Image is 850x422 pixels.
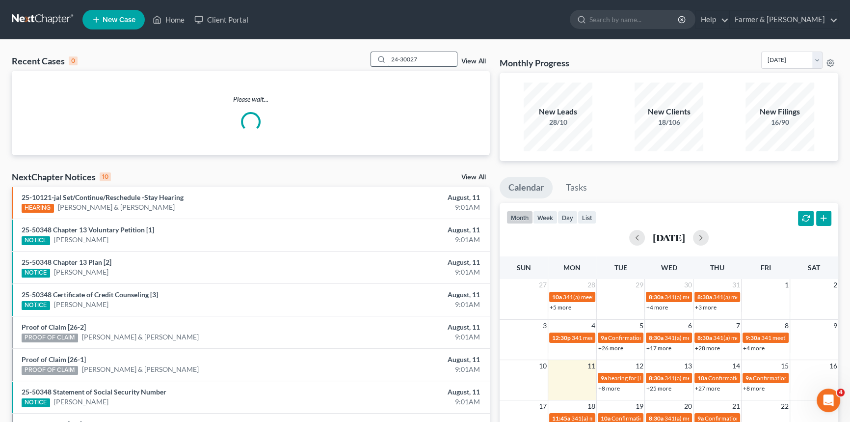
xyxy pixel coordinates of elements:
span: 8:30a [649,374,664,382]
div: New Clients [635,106,703,117]
span: 1 [784,279,790,291]
span: 11 [586,360,596,372]
a: 25-10121-jal Set/Continue/Reschedule -Stay Hearing [22,193,184,201]
span: 9a [601,334,607,341]
a: [PERSON_NAME] [54,235,108,245]
div: NOTICE [22,301,50,310]
div: NOTICE [22,398,50,407]
span: 17 [538,400,548,412]
a: Tasks [557,177,596,198]
span: 31 [731,279,741,291]
span: Tue [614,263,627,272]
a: Home [148,11,189,28]
a: 25-50348 Statement of Social Security Number [22,388,166,396]
a: Farmer & [PERSON_NAME] [730,11,838,28]
button: month [506,211,533,224]
a: Proof of Claim [26-1] [22,355,86,364]
a: [PERSON_NAME] & [PERSON_NAME] [82,332,199,342]
span: 8 [784,320,790,332]
div: NOTICE [22,269,50,278]
span: 11:45a [552,415,570,422]
div: August, 11 [334,225,480,235]
a: Client Portal [189,11,253,28]
span: 6 [687,320,693,332]
span: 4 [590,320,596,332]
div: NextChapter Notices [12,171,111,183]
a: +17 more [646,344,671,352]
span: Sat [808,263,820,272]
a: +27 more [695,385,720,392]
span: 9a [745,374,752,382]
a: View All [461,58,486,65]
span: Sun [517,263,531,272]
a: +8 more [598,385,620,392]
span: 8:30a [649,334,664,341]
span: 3 [542,320,548,332]
span: Confirmation hearing for [PERSON_NAME] [611,415,723,422]
span: 21 [731,400,741,412]
a: +25 more [646,385,671,392]
span: 12:30p [552,334,571,341]
div: August, 11 [334,257,480,267]
a: +28 more [695,344,720,352]
div: Recent Cases [12,55,78,67]
a: +8 more [743,385,765,392]
span: 16 [828,360,838,372]
span: 9a [601,374,607,382]
span: 341(a) meeting for [PERSON_NAME] [713,334,808,341]
span: 29 [635,279,644,291]
div: New Leads [524,106,592,117]
span: 15 [780,360,790,372]
span: 9:30a [745,334,760,341]
span: 7 [735,320,741,332]
button: day [558,211,578,224]
div: 9:01AM [334,202,480,212]
span: 19 [635,400,644,412]
span: Mon [563,263,581,272]
div: 9:01AM [334,332,480,342]
a: +26 more [598,344,623,352]
input: Search by name... [589,10,679,28]
div: August, 11 [334,322,480,332]
a: 25-50348 Chapter 13 Plan [2] [22,258,111,266]
a: +4 more [743,344,765,352]
span: 341 meeting for [PERSON_NAME]-[GEOGRAPHIC_DATA] [572,334,721,341]
span: 14 [731,360,741,372]
div: August, 11 [334,387,480,397]
span: 341(a) meeting for [PERSON_NAME] [571,415,666,422]
div: 18/106 [635,117,703,127]
span: Thu [710,263,724,272]
span: 8:30a [697,293,712,301]
span: 28 [586,279,596,291]
span: hearing for [PERSON_NAME] & [PERSON_NAME] [608,374,736,382]
span: 20 [683,400,693,412]
a: Help [696,11,729,28]
div: August, 11 [334,355,480,365]
a: [PERSON_NAME] [54,267,108,277]
div: 28/10 [524,117,592,127]
a: [PERSON_NAME] [54,300,108,309]
a: Calendar [500,177,553,198]
div: 9:01AM [334,300,480,309]
span: 8:30a [649,293,664,301]
a: [PERSON_NAME] [54,397,108,407]
span: 10a [552,293,562,301]
span: 9 [832,320,838,332]
div: 10 [100,172,111,181]
a: +5 more [550,304,571,311]
span: 30 [683,279,693,291]
span: 13 [683,360,693,372]
a: +3 more [695,304,717,311]
span: 22 [780,400,790,412]
div: NOTICE [22,236,50,245]
div: 9:01AM [334,365,480,374]
span: 18 [586,400,596,412]
span: 8:30a [649,415,664,422]
span: 341(a) meeting for [PERSON_NAME] [664,415,759,422]
h3: Monthly Progress [500,57,569,69]
span: 341 meeting for [PERSON_NAME] [761,334,849,341]
span: 341(a) meeting for [PERSON_NAME] & [PERSON_NAME] [664,374,811,382]
span: 10a [601,415,611,422]
span: 27 [538,279,548,291]
a: Proof of Claim [26-2] [22,323,86,331]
